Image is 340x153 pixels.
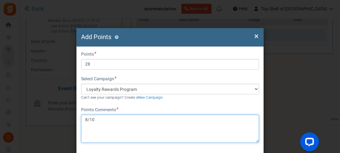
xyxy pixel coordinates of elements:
[114,35,119,39] button: ?
[254,30,259,42] span: ×
[81,107,119,113] label: Points Comments
[81,95,163,100] small: Can't see your campaign? Create a
[81,51,96,57] label: Points
[81,76,117,82] label: Select Campaign
[81,32,111,42] span: Add Points
[138,95,163,100] a: New Campaign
